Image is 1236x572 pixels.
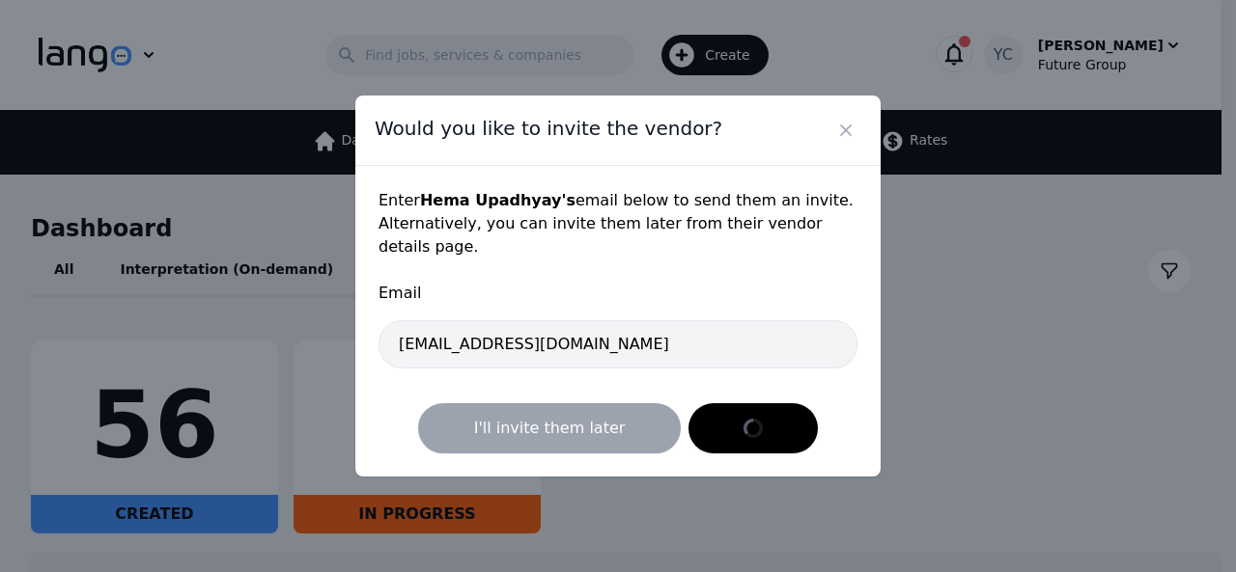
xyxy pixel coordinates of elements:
button: Close [830,115,861,146]
input: Enter vendor email [379,320,857,368]
p: Enter email below to send them an invite. Alternatively, you can invite them later from their ven... [379,189,857,259]
span: Would you like to invite the vendor? [375,115,722,142]
button: I'll invite them later [418,403,682,453]
strong: Hema Upadhyay 's [420,191,576,209]
span: Email [379,282,857,305]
